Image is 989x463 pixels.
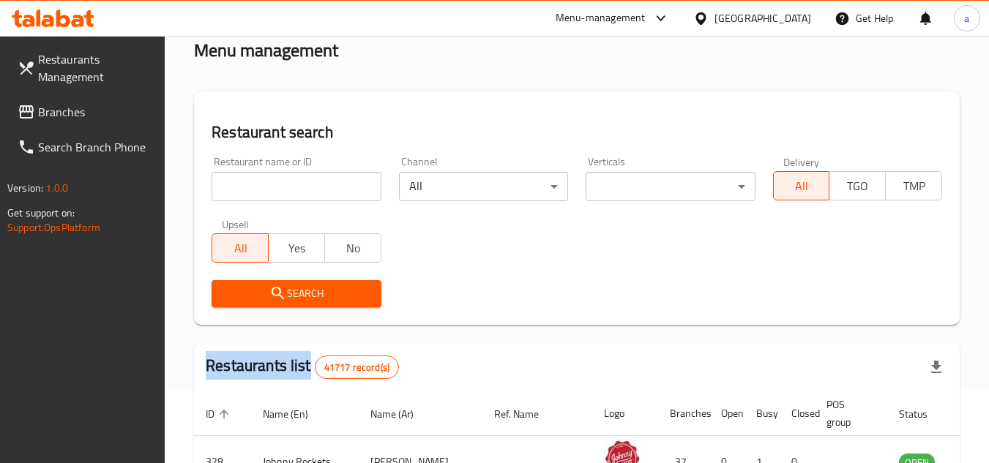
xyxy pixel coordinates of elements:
div: Total records count [315,355,399,379]
span: Name (En) [263,405,327,423]
h2: Restaurant search [212,121,942,143]
div: ​ [586,172,755,201]
a: Support.OpsPlatform [7,218,100,237]
h2: Restaurants list [206,355,399,379]
span: All [218,238,263,259]
span: Version: [7,178,43,197]
span: TGO [835,176,880,197]
span: ID [206,405,234,423]
span: All [780,176,824,197]
span: Search Branch Phone [38,138,154,156]
span: 41717 record(s) [316,361,398,374]
span: Yes [275,238,319,259]
span: Get support on: [7,203,75,222]
span: 1.0.0 [45,178,68,197]
th: Open [709,391,744,436]
span: Search [223,285,369,303]
button: TGO [829,171,886,200]
label: Upsell [222,219,249,229]
th: Closed [780,391,815,436]
span: No [331,238,376,259]
button: No [324,233,381,263]
th: Busy [744,391,780,436]
span: Status [899,405,947,423]
a: Restaurants Management [6,42,165,94]
button: Search [212,280,381,307]
th: Branches [658,391,709,436]
button: Yes [268,233,325,263]
span: Restaurants Management [38,50,154,86]
div: All [399,172,568,201]
h2: Menu management [194,39,338,62]
span: a [964,10,969,26]
span: TMP [892,176,936,197]
a: Search Branch Phone [6,129,165,165]
div: Export file [919,350,954,385]
div: Menu-management [556,10,646,27]
div: [GEOGRAPHIC_DATA] [714,10,811,26]
span: Branches [38,103,154,121]
a: Branches [6,94,165,129]
button: TMP [885,171,942,200]
th: Logo [592,391,658,436]
button: All [212,233,269,263]
input: Search for restaurant name or ID.. [212,172,381,201]
button: All [773,171,830,200]
label: Delivery [783,157,820,167]
span: POS group [826,396,870,431]
span: Ref. Name [494,405,558,423]
span: Name (Ar) [370,405,433,423]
